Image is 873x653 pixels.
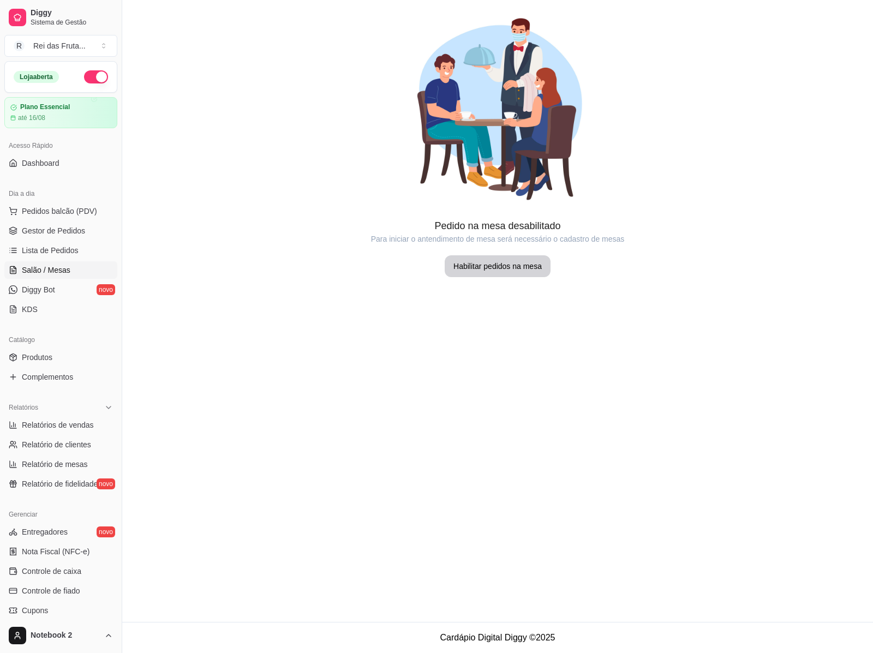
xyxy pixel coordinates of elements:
[4,582,117,600] a: Controle de fiado
[4,506,117,523] div: Gerenciar
[14,40,25,51] span: R
[4,185,117,202] div: Dia a dia
[4,222,117,239] a: Gestor de Pedidos
[22,420,94,430] span: Relatórios de vendas
[22,605,48,616] span: Cupons
[4,602,117,619] a: Cupons
[22,526,68,537] span: Entregadores
[22,206,97,217] span: Pedidos balcão (PDV)
[84,70,108,83] button: Alterar Status
[22,372,73,382] span: Complementos
[4,331,117,349] div: Catálogo
[445,255,551,277] button: Habilitar pedidos na mesa
[4,301,117,318] a: KDS
[4,622,117,649] button: Notebook 2
[4,368,117,386] a: Complementos
[31,18,113,27] span: Sistema de Gestão
[22,284,55,295] span: Diggy Bot
[4,416,117,434] a: Relatórios de vendas
[31,8,113,18] span: Diggy
[122,233,873,244] article: Para iniciar o antendimento de mesa será necessário o cadastro de mesas
[22,459,88,470] span: Relatório de mesas
[4,97,117,128] a: Plano Essencialaté 16/08
[22,225,85,236] span: Gestor de Pedidos
[22,439,91,450] span: Relatório de clientes
[4,349,117,366] a: Produtos
[4,436,117,453] a: Relatório de clientes
[4,261,117,279] a: Salão / Mesas
[4,154,117,172] a: Dashboard
[33,40,86,51] div: Rei das Fruta ...
[9,403,38,412] span: Relatórios
[4,4,117,31] a: DiggySistema de Gestão
[31,631,100,640] span: Notebook 2
[22,352,52,363] span: Produtos
[18,113,45,122] article: até 16/08
[4,137,117,154] div: Acesso Rápido
[22,478,98,489] span: Relatório de fidelidade
[4,281,117,298] a: Diggy Botnovo
[4,523,117,541] a: Entregadoresnovo
[22,304,38,315] span: KDS
[4,456,117,473] a: Relatório de mesas
[22,245,79,256] span: Lista de Pedidos
[22,585,80,596] span: Controle de fiado
[20,103,70,111] article: Plano Essencial
[122,218,873,233] article: Pedido na mesa desabilitado
[4,35,117,57] button: Select a team
[4,242,117,259] a: Lista de Pedidos
[14,71,59,83] div: Loja aberta
[4,202,117,220] button: Pedidos balcão (PDV)
[4,475,117,493] a: Relatório de fidelidadenovo
[4,562,117,580] a: Controle de caixa
[22,546,89,557] span: Nota Fiscal (NFC-e)
[22,566,81,577] span: Controle de caixa
[22,265,70,275] span: Salão / Mesas
[4,543,117,560] a: Nota Fiscal (NFC-e)
[122,622,873,653] footer: Cardápio Digital Diggy © 2025
[22,158,59,169] span: Dashboard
